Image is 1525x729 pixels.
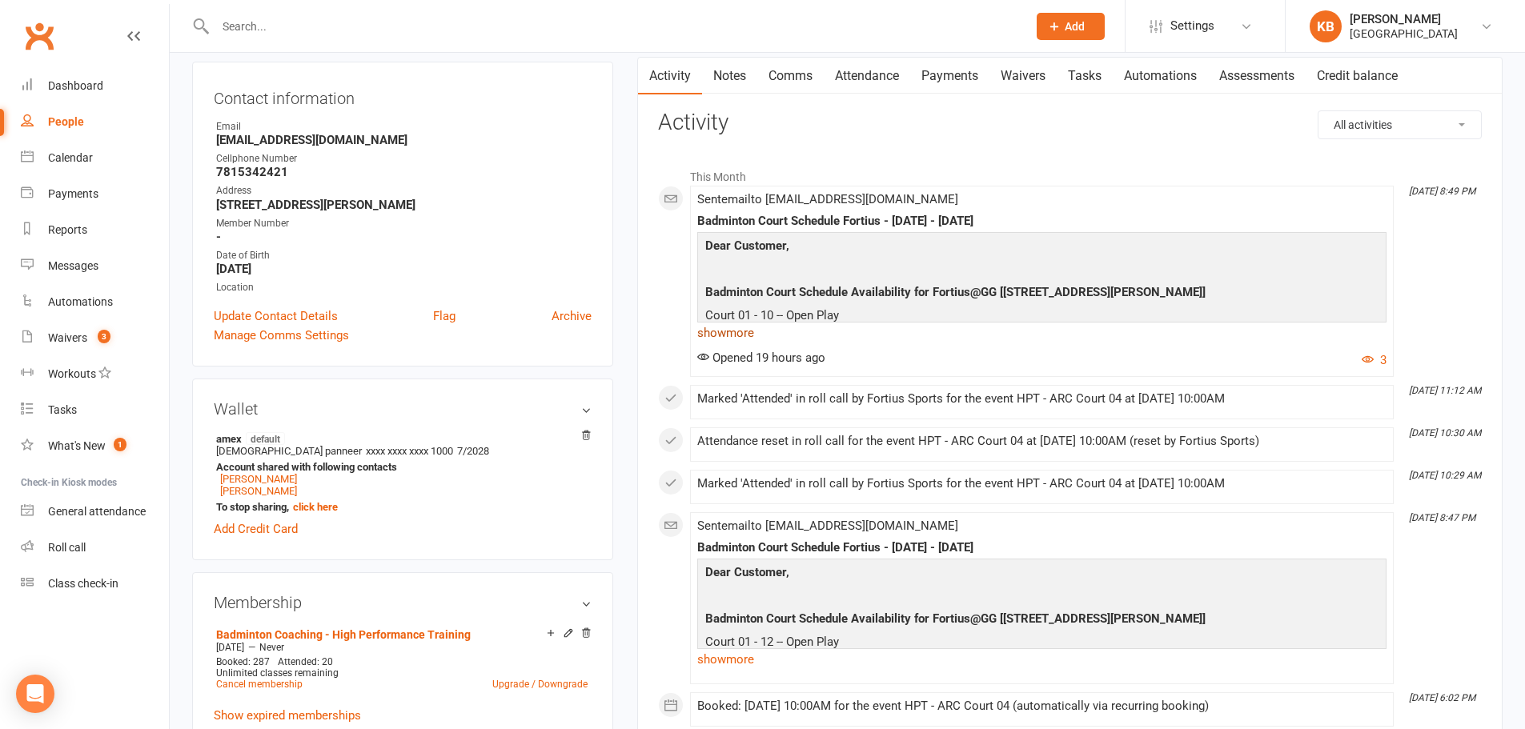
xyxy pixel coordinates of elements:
[48,295,113,308] div: Automations
[216,628,471,641] a: Badminton Coaching - High Performance Training
[48,79,103,92] div: Dashboard
[214,519,298,539] a: Add Credit Card
[697,477,1387,491] div: Marked 'Attended' in roll call by Fortius Sports for the event HPT - ARC Court 04 at [DATE] 10:00AM
[21,530,169,566] a: Roll call
[1170,8,1214,44] span: Settings
[21,428,169,464] a: What's New1
[216,230,592,244] strong: -
[702,58,757,94] a: Notes
[21,356,169,392] a: Workouts
[216,133,592,147] strong: [EMAIL_ADDRESS][DOMAIN_NAME]
[246,432,285,445] span: default
[48,577,118,590] div: Class check-in
[705,611,1206,626] span: Badminton Court Schedule Availability for Fortius@GG [[STREET_ADDRESS][PERSON_NAME]]
[697,541,1387,555] div: Badminton Court Schedule Fortius - [DATE] - [DATE]
[48,505,146,518] div: General attendance
[697,519,958,533] span: Sent email to [EMAIL_ADDRESS][DOMAIN_NAME]
[19,16,59,56] a: Clubworx
[48,403,77,416] div: Tasks
[989,58,1057,94] a: Waivers
[1409,385,1481,396] i: [DATE] 11:12 AM
[216,183,592,198] div: Address
[21,494,169,530] a: General attendance kiosk mode
[212,641,592,654] div: —
[705,238,789,253] span: Dear Customer,
[1409,470,1481,481] i: [DATE] 10:29 AM
[48,331,87,344] div: Waivers
[216,165,592,179] strong: 7815342421
[216,461,584,473] strong: Account shared with following contacts
[697,350,825,365] span: Opened 19 hours ago
[701,306,1383,329] p: Court 01 - 10 -- Open Play
[220,485,297,497] a: [PERSON_NAME]
[757,58,824,94] a: Comms
[278,656,333,667] span: Attended: 20
[824,58,910,94] a: Attendance
[910,58,989,94] a: Payments
[216,667,339,679] span: Unlimited classes remaining
[1306,58,1409,94] a: Credit balance
[705,285,1206,299] span: Badminton Court Schedule Availability for Fortius@GG [[STREET_ADDRESS][PERSON_NAME]]
[1409,692,1475,703] i: [DATE] 6:02 PM
[216,679,303,690] a: Cancel membership
[48,187,98,200] div: Payments
[1208,58,1306,94] a: Assessments
[1310,10,1342,42] div: KB
[697,322,1387,344] a: show more
[48,115,84,128] div: People
[214,83,592,107] h3: Contact information
[701,632,1383,655] p: Court 01 - 12 -- Open Play
[259,642,284,653] span: Never
[48,367,96,380] div: Workouts
[1409,186,1475,197] i: [DATE] 8:49 PM
[1113,58,1208,94] a: Automations
[697,214,1387,228] div: Badminton Court Schedule Fortius - [DATE] - [DATE]
[220,473,297,485] a: [PERSON_NAME]
[214,326,349,345] a: Manage Comms Settings
[16,675,54,713] div: Open Intercom Messenger
[98,330,110,343] span: 3
[216,262,592,276] strong: [DATE]
[21,248,169,284] a: Messages
[697,435,1387,448] div: Attendance reset in roll call for the event HPT - ARC Court 04 at [DATE] 10:00AM (reset by Fortiu...
[211,15,1016,38] input: Search...
[457,445,489,457] span: 7/2028
[216,432,584,445] strong: amex
[216,198,592,212] strong: [STREET_ADDRESS][PERSON_NAME]
[21,104,169,140] a: People
[21,392,169,428] a: Tasks
[48,439,106,452] div: What's New
[216,642,244,653] span: [DATE]
[216,216,592,231] div: Member Number
[216,248,592,263] div: Date of Birth
[492,679,588,690] a: Upgrade / Downgrade
[216,501,584,513] strong: To stop sharing,
[21,284,169,320] a: Automations
[1362,350,1387,370] button: 3
[293,501,338,513] a: click here
[21,68,169,104] a: Dashboard
[114,438,126,451] span: 1
[658,160,1482,186] li: This Month
[48,151,93,164] div: Calendar
[216,280,592,295] div: Location
[697,699,1387,713] div: Booked: [DATE] 10:00AM for the event HPT - ARC Court 04 (automatically via recurring booking)
[697,192,958,206] span: Sent email to [EMAIL_ADDRESS][DOMAIN_NAME]
[705,565,789,579] span: Dear Customer,
[697,648,1387,671] a: show more
[1409,427,1481,439] i: [DATE] 10:30 AM
[48,259,98,272] div: Messages
[214,708,361,723] a: Show expired memberships
[214,400,592,418] h3: Wallet
[638,58,702,94] a: Activity
[658,110,1482,135] h3: Activity
[216,119,592,134] div: Email
[21,140,169,176] a: Calendar
[21,566,169,602] a: Class kiosk mode
[216,151,592,166] div: Cellphone Number
[214,430,592,515] li: [DEMOGRAPHIC_DATA] panneer
[48,541,86,554] div: Roll call
[1057,58,1113,94] a: Tasks
[433,306,455,326] a: Flag
[1409,512,1475,523] i: [DATE] 8:47 PM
